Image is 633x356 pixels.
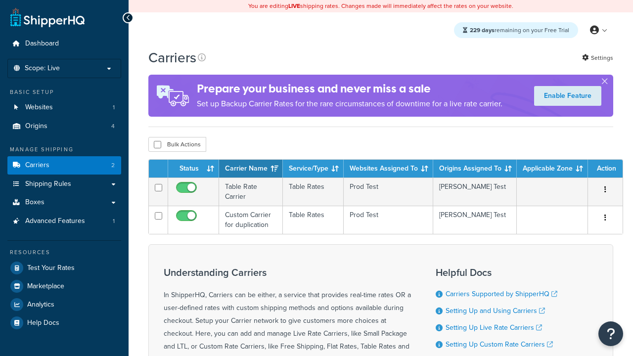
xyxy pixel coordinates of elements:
th: Status: activate to sort column ascending [168,160,219,178]
h3: Helpful Docs [436,267,565,278]
li: Advanced Features [7,212,121,230]
th: Websites Assigned To: activate to sort column ascending [344,160,433,178]
td: [PERSON_NAME] Test [433,206,517,234]
li: Origins [7,117,121,135]
a: Marketplace [7,277,121,295]
a: Settings [582,51,613,65]
td: [PERSON_NAME] Test [433,178,517,206]
span: Advanced Features [25,217,85,225]
td: Table Rate Carrier [219,178,283,206]
a: ShipperHQ Home [10,7,85,27]
h4: Prepare your business and never miss a sale [197,81,502,97]
a: Enable Feature [534,86,601,106]
a: Setting Up and Using Carriers [446,306,545,316]
a: Help Docs [7,314,121,332]
a: Setting Up Live Rate Carriers [446,322,542,333]
td: Table Rates [283,178,344,206]
span: Marketplace [27,282,64,291]
td: Prod Test [344,206,433,234]
span: Websites [25,103,53,112]
button: Bulk Actions [148,137,206,152]
a: Origins 4 [7,117,121,135]
img: ad-rules-rateshop-fe6ec290ccb7230408bd80ed9643f0289d75e0ffd9eb532fc0e269fcd187b520.png [148,75,197,117]
th: Origins Assigned To: activate to sort column ascending [433,160,517,178]
span: Test Your Rates [27,264,75,272]
a: Boxes [7,193,121,212]
td: Prod Test [344,178,433,206]
a: Analytics [7,296,121,313]
span: Help Docs [27,319,59,327]
span: 2 [111,161,115,170]
span: Origins [25,122,47,131]
a: Test Your Rates [7,259,121,277]
span: Carriers [25,161,49,170]
a: Setting Up Custom Rate Carriers [446,339,553,350]
span: Dashboard [25,40,59,48]
span: Analytics [27,301,54,309]
li: Websites [7,98,121,117]
th: Applicable Zone: activate to sort column ascending [517,160,588,178]
div: Basic Setup [7,88,121,96]
th: Service/Type: activate to sort column ascending [283,160,344,178]
a: Dashboard [7,35,121,53]
button: Open Resource Center [598,321,623,346]
a: Shipping Rules [7,175,121,193]
div: Manage Shipping [7,145,121,154]
div: remaining on your Free Trial [454,22,578,38]
a: Advanced Features 1 [7,212,121,230]
span: 4 [111,122,115,131]
li: Carriers [7,156,121,175]
th: Carrier Name: activate to sort column ascending [219,160,283,178]
a: Websites 1 [7,98,121,117]
strong: 229 days [470,26,495,35]
span: 1 [113,217,115,225]
th: Action [588,160,623,178]
span: 1 [113,103,115,112]
span: Shipping Rules [25,180,71,188]
a: Carriers 2 [7,156,121,175]
span: Boxes [25,198,45,207]
h1: Carriers [148,48,196,67]
span: Scope: Live [25,64,60,73]
h3: Understanding Carriers [164,267,411,278]
a: Carriers Supported by ShipperHQ [446,289,557,299]
p: Set up Backup Carrier Rates for the rare circumstances of downtime for a live rate carrier. [197,97,502,111]
td: Custom Carrier for duplication [219,206,283,234]
b: LIVE [288,1,300,10]
div: Resources [7,248,121,257]
td: Table Rates [283,206,344,234]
